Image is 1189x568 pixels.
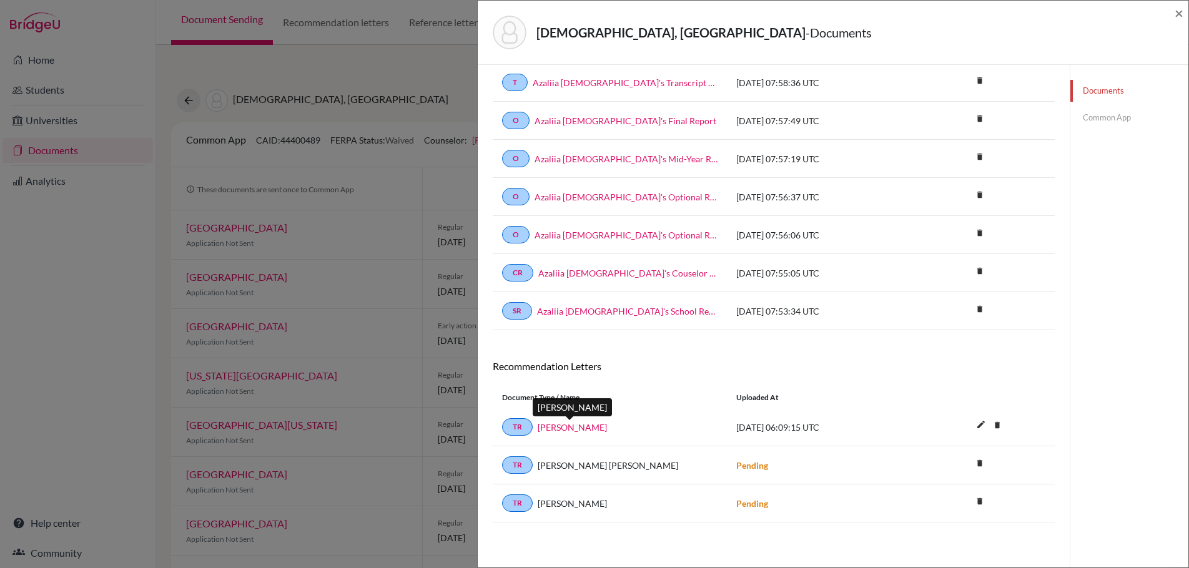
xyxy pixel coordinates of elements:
div: [DATE] 07:57:19 UTC [727,152,914,165]
a: SR [502,302,532,320]
i: delete [970,185,989,204]
a: Azaliia [DEMOGRAPHIC_DATA]'s Optional Report 2 [535,190,718,203]
a: Documents [1070,80,1188,102]
div: [DATE] 07:58:36 UTC [727,76,914,89]
a: delete [970,225,989,242]
span: - Documents [806,25,872,40]
a: delete [970,73,989,90]
a: Azaliia [DEMOGRAPHIC_DATA]'s Transcript Grade 11 [533,76,718,89]
a: Azaliia [DEMOGRAPHIC_DATA]'s School Report [537,305,718,318]
a: delete [970,149,989,166]
a: Common App [1070,107,1188,129]
i: delete [970,262,989,280]
i: delete [970,300,989,318]
span: × [1175,4,1183,22]
i: delete [970,454,989,473]
a: delete [970,111,989,128]
a: delete [970,494,989,511]
div: Document Type / Name [493,392,727,403]
a: O [502,188,530,205]
a: Azaliia [DEMOGRAPHIC_DATA]'s Couselor Recommendation [538,267,718,280]
i: delete [988,416,1007,434]
i: edit [971,414,991,434]
h6: Recommendation Letters [493,360,1055,372]
i: delete [970,109,989,128]
a: TR [502,456,533,474]
a: delete [988,418,1007,434]
a: Azaliia [DEMOGRAPHIC_DATA]'s Optional Report [535,228,718,242]
a: TR [502,494,533,512]
div: [DATE] 07:55:05 UTC [727,267,914,280]
button: Close [1175,6,1183,21]
a: CR [502,264,533,282]
div: [DATE] 07:53:34 UTC [727,305,914,318]
button: edit [970,416,992,435]
a: O [502,226,530,243]
i: delete [970,71,989,90]
div: [DATE] 07:57:49 UTC [727,114,914,127]
a: O [502,150,530,167]
i: delete [970,492,989,511]
i: delete [970,147,989,166]
strong: Pending [736,498,768,509]
i: delete [970,223,989,242]
a: delete [970,456,989,473]
a: TR [502,418,533,436]
a: [PERSON_NAME] [538,421,607,434]
div: [DATE] 07:56:37 UTC [727,190,914,203]
a: Azaliia [DEMOGRAPHIC_DATA]'s Mid-Year Report [535,152,718,165]
div: Uploaded at [727,392,914,403]
a: Azaliia [DEMOGRAPHIC_DATA]'s Final Report [535,114,716,127]
span: [PERSON_NAME] [PERSON_NAME] [538,459,678,472]
div: [DATE] 07:56:06 UTC [727,228,914,242]
strong: Pending [736,460,768,471]
div: [PERSON_NAME] [533,398,612,416]
span: [PERSON_NAME] [538,497,607,510]
strong: [DEMOGRAPHIC_DATA], [GEOGRAPHIC_DATA] [536,25,806,40]
span: [DATE] 06:09:15 UTC [736,422,819,433]
a: delete [970,263,989,280]
a: O [502,112,530,129]
a: T [502,74,528,91]
a: delete [970,301,989,318]
a: delete [970,187,989,204]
